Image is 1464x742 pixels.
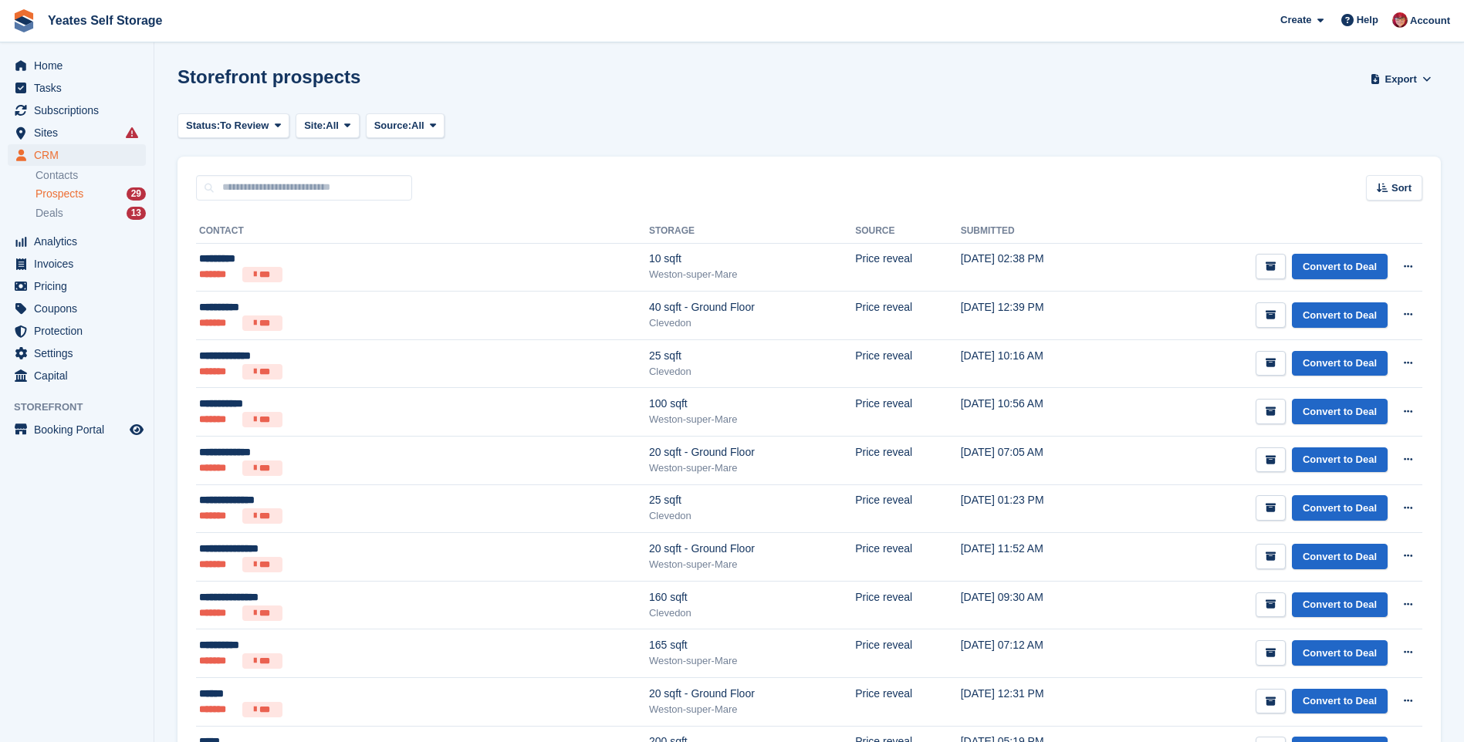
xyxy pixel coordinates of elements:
span: Help [1357,12,1378,28]
a: Convert to Deal [1292,495,1388,521]
a: menu [8,320,146,342]
a: Convert to Deal [1292,640,1388,666]
div: Clevedon [649,315,855,331]
div: Weston-super-Mare [649,557,855,572]
td: [DATE] 01:23 PM [961,484,1114,533]
a: Convert to Deal [1292,254,1388,279]
a: Convert to Deal [1292,592,1388,618]
h1: Storefront prospects [178,66,360,87]
div: Clevedon [649,508,855,524]
td: Price reveal [855,533,961,582]
div: 40 sqft - Ground Floor [649,299,855,315]
img: Wendie Tanner [1392,12,1408,28]
a: menu [8,55,146,76]
span: Coupons [34,298,127,319]
button: Site: All [296,113,360,139]
div: 10 sqft [649,251,855,267]
span: Account [1410,13,1450,29]
div: Weston-super-Mare [649,460,855,476]
span: Home [34,55,127,76]
th: Source [855,219,961,244]
span: Invoices [34,253,127,275]
td: [DATE] 07:12 AM [961,629,1114,678]
span: Protection [34,320,127,342]
th: Contact [196,219,649,244]
th: Submitted [961,219,1114,244]
a: menu [8,77,146,99]
a: menu [8,253,146,275]
td: Price reveal [855,339,961,388]
a: Yeates Self Storage [42,8,169,33]
a: Convert to Deal [1292,302,1388,328]
a: menu [8,99,146,121]
a: menu [8,122,146,143]
span: Deals [36,206,63,221]
div: Weston-super-Mare [649,653,855,669]
td: [DATE] 12:31 PM [961,678,1114,727]
button: Status: To Review [178,113,289,139]
a: Preview store [127,420,146,439]
td: [DATE] 09:30 AM [961,581,1114,629]
a: Convert to Deal [1292,544,1388,569]
i: Smart entry sync failures have occurred [126,126,138,139]
a: menu [8,144,146,166]
div: 13 [127,207,146,220]
span: Analytics [34,231,127,252]
span: All [326,118,339,133]
div: 25 sqft [649,348,855,364]
td: Price reveal [855,388,961,437]
span: Site: [304,118,326,133]
td: Price reveal [855,243,961,292]
td: Price reveal [855,437,961,485]
td: [DATE] 12:39 PM [961,292,1114,340]
div: 20 sqft - Ground Floor [649,686,855,702]
a: menu [8,231,146,252]
img: stora-icon-8386f47178a22dfd0bd8f6a31ec36ba5ce8667c1dd55bd0f319d3a0aa187defe.svg [12,9,36,32]
td: Price reveal [855,581,961,629]
button: Source: All [366,113,445,139]
span: Prospects [36,187,83,201]
a: menu [8,342,146,364]
span: Tasks [34,77,127,99]
div: 25 sqft [649,492,855,508]
a: Convert to Deal [1292,351,1388,376]
span: Sites [34,122,127,143]
div: 20 sqft - Ground Floor [649,444,855,460]
a: menu [8,298,146,319]
span: Settings [34,342,127,364]
button: Export [1367,66,1435,92]
div: Weston-super-Mare [649,412,855,427]
span: To Review [220,118,269,133]
div: Weston-super-Mare [649,267,855,282]
a: Convert to Deal [1292,447,1388,473]
div: 20 sqft - Ground Floor [649,541,855,557]
span: All [411,118,424,133]
a: menu [8,419,146,440]
th: Storage [649,219,855,244]
td: [DATE] 02:38 PM [961,243,1114,292]
span: Pricing [34,275,127,297]
td: Price reveal [855,629,961,678]
a: menu [8,275,146,297]
span: Export [1385,72,1417,87]
td: Price reveal [855,484,961,533]
span: Storefront [14,400,154,415]
div: Clevedon [649,364,855,379]
a: Deals 13 [36,205,146,221]
a: menu [8,365,146,386]
td: Price reveal [855,678,961,727]
td: [DATE] 10:16 AM [961,339,1114,388]
td: [DATE] 07:05 AM [961,437,1114,485]
span: Subscriptions [34,99,127,121]
div: 165 sqft [649,637,855,653]
td: [DATE] 10:56 AM [961,388,1114,437]
div: 29 [127,187,146,201]
a: Contacts [36,168,146,183]
a: Prospects 29 [36,186,146,202]
span: Source: [374,118,411,133]
div: 160 sqft [649,589,855,605]
div: Clevedon [649,605,855,621]
a: Convert to Deal [1292,689,1388,714]
div: Weston-super-Mare [649,702,855,717]
td: Price reveal [855,292,961,340]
